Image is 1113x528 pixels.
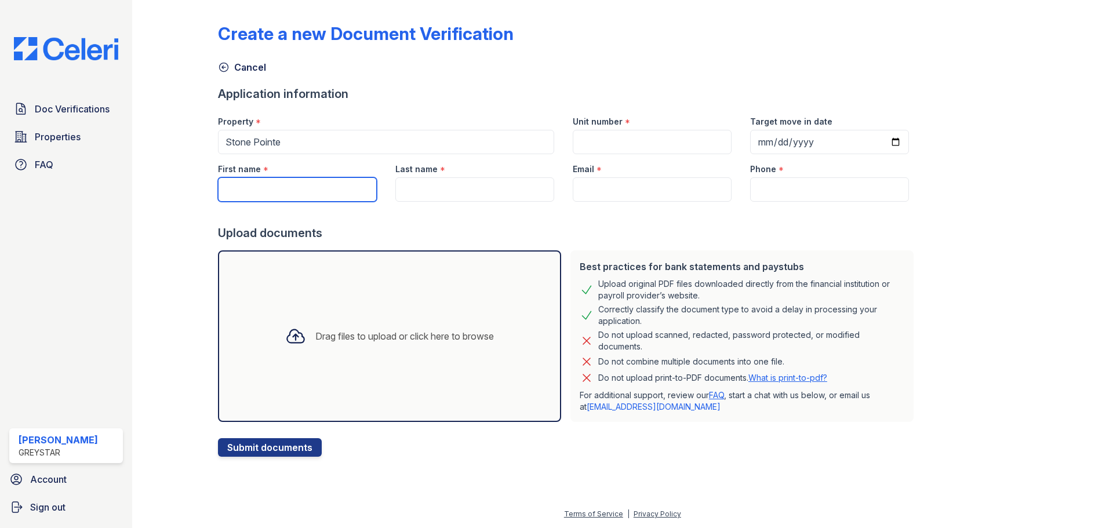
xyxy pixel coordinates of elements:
div: Create a new Document Verification [218,23,514,44]
label: First name [218,163,261,175]
a: What is print-to-pdf? [748,373,827,383]
div: Application information [218,86,918,102]
label: Unit number [573,116,623,128]
div: | [627,509,630,518]
a: [EMAIL_ADDRESS][DOMAIN_NAME] [587,402,721,412]
div: Best practices for bank statements and paystubs [580,260,904,274]
a: Doc Verifications [9,97,123,121]
button: Submit documents [218,438,322,457]
div: Drag files to upload or click here to browse [315,329,494,343]
div: Greystar [19,447,98,458]
a: Account [5,468,128,491]
span: Properties [35,130,81,144]
a: Cancel [218,60,266,74]
a: Sign out [5,496,128,519]
label: Last name [395,163,438,175]
p: Do not upload print-to-PDF documents. [598,372,827,384]
span: Doc Verifications [35,102,110,116]
div: Correctly classify the document type to avoid a delay in processing your application. [598,304,904,327]
a: Privacy Policy [634,509,681,518]
a: FAQ [9,153,123,176]
img: CE_Logo_Blue-a8612792a0a2168367f1c8372b55b34899dd931a85d93a1a3d3e32e68fde9ad4.png [5,37,128,60]
div: Upload documents [218,225,918,241]
p: For additional support, review our , start a chat with us below, or email us at [580,389,904,413]
div: Do not combine multiple documents into one file. [598,355,784,369]
label: Email [573,163,594,175]
span: FAQ [35,158,53,172]
label: Target move in date [750,116,832,128]
div: [PERSON_NAME] [19,433,98,447]
span: Sign out [30,500,66,514]
a: Terms of Service [564,509,623,518]
a: FAQ [709,390,724,400]
div: Do not upload scanned, redacted, password protected, or modified documents. [598,329,904,352]
div: Upload original PDF files downloaded directly from the financial institution or payroll provider’... [598,278,904,301]
span: Account [30,472,67,486]
label: Property [218,116,253,128]
a: Properties [9,125,123,148]
label: Phone [750,163,776,175]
